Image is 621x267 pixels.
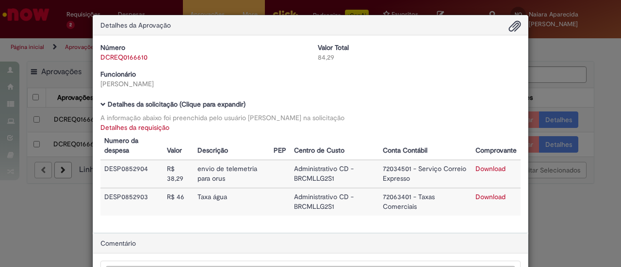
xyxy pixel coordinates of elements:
span: Comentário [100,239,136,248]
div: A informação abaixo foi preenchida pelo usuário [PERSON_NAME] na solicitação [100,113,521,123]
b: Funcionário [100,70,136,79]
div: [PERSON_NAME] [100,79,303,89]
b: Número [100,43,125,52]
a: Detalhes da requisição [100,123,169,132]
td: 72063401 - Taxas Comerciais [379,188,472,216]
td: R$ 38,29 [163,160,194,188]
a: Download [475,192,506,201]
th: Centro de Custo [290,132,379,160]
th: PEP [270,132,290,160]
td: R$ 46 [163,188,194,216]
td: 72034501 - Serviço Correio Expresso [379,160,472,188]
th: Numero da despesa [100,132,163,160]
th: Descrição [194,132,270,160]
td: Taxa água [194,188,270,216]
a: Download [475,164,506,173]
td: envio de telemetria para orus [194,160,270,188]
b: Detalhes da solicitação (Clique para expandir) [108,100,245,109]
td: DESP0852904 [100,160,163,188]
div: 84,29 [318,52,521,62]
h5: Detalhes da solicitação (Clique para expandir) [100,101,521,108]
th: Comprovante [472,132,521,160]
td: Administrativo CD - BRCMLLG2S1 [290,160,379,188]
b: Valor Total [318,43,349,52]
th: Valor [163,132,194,160]
a: DCREQ0166610 [100,53,147,62]
th: Conta Contábil [379,132,472,160]
span: Detalhes da Aprovação [100,21,171,30]
td: Administrativo CD - BRCMLLG2S1 [290,188,379,216]
td: DESP0852903 [100,188,163,216]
